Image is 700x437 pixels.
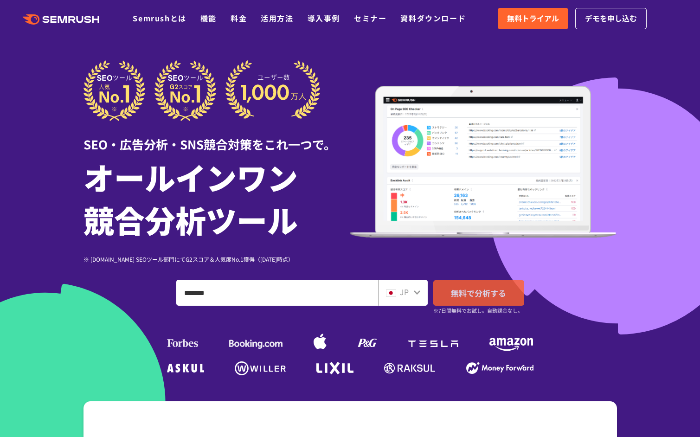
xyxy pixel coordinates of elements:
[308,13,340,24] a: 導入事例
[354,13,386,24] a: セミナー
[261,13,293,24] a: 活用方法
[451,287,506,299] span: 無料で分析する
[433,306,523,315] small: ※7日間無料でお試し。自動課金なし。
[83,121,350,153] div: SEO・広告分析・SNS競合対策をこれ一つで。
[585,13,637,25] span: デモを申し込む
[200,13,217,24] a: 機能
[507,13,559,25] span: 無料トライアル
[433,280,524,306] a: 無料で分析する
[231,13,247,24] a: 料金
[177,280,378,305] input: ドメイン、キーワードまたはURLを入力してください
[83,155,350,241] h1: オールインワン 競合分析ツール
[133,13,186,24] a: Semrushとは
[400,286,409,297] span: JP
[575,8,647,29] a: デモを申し込む
[83,255,350,263] div: ※ [DOMAIN_NAME] SEOツール部門にてG2スコア＆人気度No.1獲得（[DATE]時点）
[498,8,568,29] a: 無料トライアル
[400,13,466,24] a: 資料ダウンロード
